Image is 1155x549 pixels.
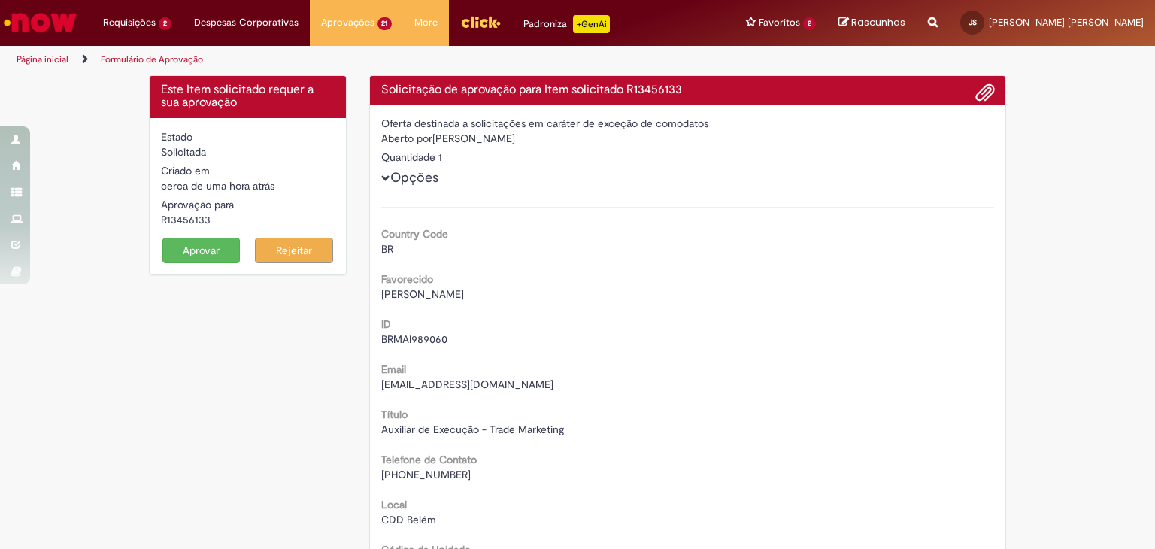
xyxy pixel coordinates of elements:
[414,15,438,30] span: More
[161,129,192,144] label: Estado
[989,16,1144,29] span: [PERSON_NAME] [PERSON_NAME]
[381,513,436,526] span: CDD Belém
[381,362,406,376] b: Email
[381,317,391,331] b: ID
[523,15,610,33] div: Padroniza
[573,15,610,33] p: +GenAi
[255,238,333,263] button: Rejeitar
[103,15,156,30] span: Requisições
[162,238,241,263] button: Aprovar
[161,197,234,212] label: Aprovação para
[803,17,816,30] span: 2
[759,15,800,30] span: Favoritos
[101,53,203,65] a: Formulário de Aprovação
[377,17,393,30] span: 21
[321,15,374,30] span: Aprovações
[381,287,464,301] span: [PERSON_NAME]
[381,468,471,481] span: [PHONE_NUMBER]
[161,163,210,178] label: Criado em
[381,498,407,511] b: Local
[161,179,274,193] time: 28/08/2025 09:23:59
[161,144,335,159] div: Solicitada
[194,15,299,30] span: Despesas Corporativas
[381,83,995,97] h4: Solicitação de aprovação para Item solicitado R13456133
[161,178,335,193] div: 28/08/2025 09:23:59
[161,83,335,110] h4: Este Item solicitado requer a sua aprovação
[381,116,995,131] div: Oferta destinada a solicitações em caráter de exceção de comodatos
[161,179,274,193] span: cerca de uma hora atrás
[381,227,448,241] b: Country Code
[381,131,432,146] label: Aberto por
[159,17,171,30] span: 2
[969,17,977,27] span: JS
[851,15,905,29] span: Rascunhos
[381,131,995,150] div: [PERSON_NAME]
[381,378,553,391] span: [EMAIL_ADDRESS][DOMAIN_NAME]
[381,242,393,256] span: BR
[460,11,501,33] img: click_logo_yellow_360x200.png
[17,53,68,65] a: Página inicial
[381,150,995,165] div: Quantidade 1
[381,408,408,421] b: Título
[2,8,79,38] img: ServiceNow
[381,272,433,286] b: Favorecido
[381,423,564,436] span: Auxiliar de Execução - Trade Marketing
[161,212,335,227] div: R13456133
[381,332,447,346] span: BRMAI989060
[381,453,477,466] b: Telefone de Contato
[11,46,759,74] ul: Trilhas de página
[838,16,905,30] a: Rascunhos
